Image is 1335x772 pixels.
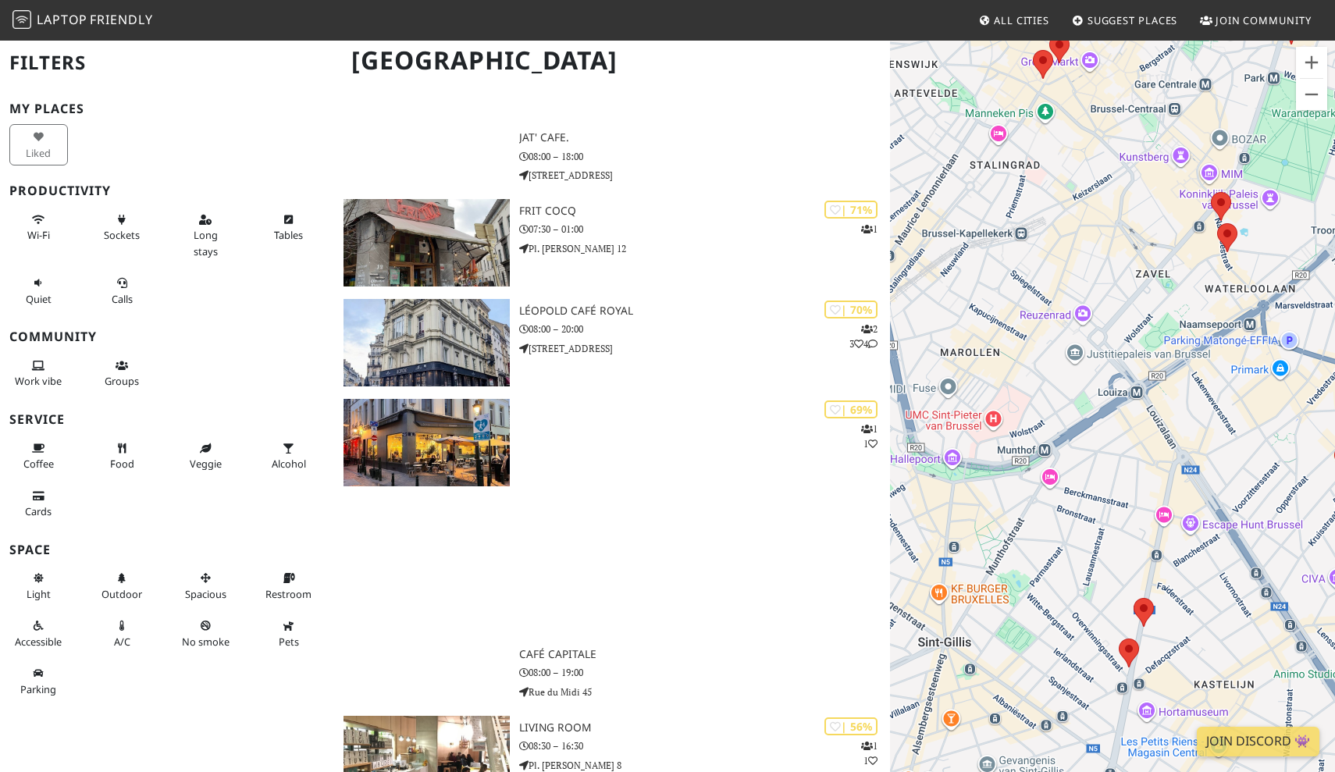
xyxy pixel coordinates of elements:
button: No smoke [176,613,235,654]
button: Coffee [9,436,68,477]
span: Alcohol [272,457,306,471]
span: Quiet [26,292,52,306]
h3: Frit Cocq [519,205,890,218]
p: 08:00 – 18:00 [519,149,890,164]
span: Friendly [90,11,152,28]
span: Coffee [23,457,54,471]
h3: Space [9,543,325,557]
p: 2 3 4 [849,322,878,351]
p: [STREET_ADDRESS] [519,168,890,183]
h3: Community [9,329,325,344]
button: Food [93,436,151,477]
span: Restroom [265,587,311,601]
button: Wi-Fi [9,207,68,248]
button: Outdoor [93,565,151,607]
span: Air conditioned [114,635,130,649]
p: 1 1 [861,422,878,451]
div: | 69% [824,400,878,418]
span: Suggest Places [1088,13,1178,27]
span: Veggie [190,457,222,471]
h1: [GEOGRAPHIC_DATA] [339,39,888,82]
button: Spacious [176,565,235,607]
span: Power sockets [104,228,140,242]
p: Pl. [PERSON_NAME] 12 [519,241,890,256]
div: | 70% [824,301,878,318]
a: Suggest Places [1066,6,1184,34]
span: Stable Wi-Fi [27,228,50,242]
img: Léopold Café Royal [344,299,511,386]
button: Sockets [93,207,151,248]
h2: Filters [9,39,325,87]
button: Restroom [260,565,319,607]
h3: Service [9,412,325,427]
span: Food [110,457,134,471]
button: Tables [260,207,319,248]
span: Long stays [194,228,218,258]
button: Work vibe [9,353,68,394]
span: All Cities [994,13,1049,27]
span: Group tables [105,374,139,388]
p: 1 1 [861,738,878,768]
button: Veggie [176,436,235,477]
img: LaptopFriendly [12,10,31,29]
div: | 56% [824,717,878,735]
p: 08:00 – 20:00 [519,322,890,336]
a: All Cities [972,6,1056,34]
span: Natural light [27,587,51,601]
p: 08:00 – 19:00 [519,665,890,680]
button: A/C [93,613,151,654]
span: Accessible [15,635,62,649]
span: People working [15,374,62,388]
h3: Productivity [9,183,325,198]
span: Spacious [185,587,226,601]
button: Quiet [9,270,68,311]
h3: Café Capitale [519,648,890,661]
span: Pet friendly [279,635,299,649]
a: Café Capitale | 69% 11 Café Capitale 08:00 – 19:00 Rue du Midi 45 [334,399,891,703]
button: Parking [9,660,68,702]
button: Uitzoomen [1296,79,1327,110]
h3: Léopold Café Royal [519,304,890,318]
span: Outdoor area [101,587,142,601]
h3: My Places [9,101,325,116]
button: Pets [260,613,319,654]
a: Léopold Café Royal | 70% 234 Léopold Café Royal 08:00 – 20:00 [STREET_ADDRESS] [334,299,891,386]
p: 08:30 – 16:30 [519,738,890,753]
span: Credit cards [25,504,52,518]
button: Groups [93,353,151,394]
button: Calls [93,270,151,311]
span: Parking [20,682,56,696]
p: Rue du Midi 45 [519,685,890,699]
button: Long stays [176,207,235,264]
span: Video/audio calls [112,292,133,306]
button: Light [9,565,68,607]
button: Cards [9,483,68,525]
img: Frit Cocq [344,199,511,286]
span: Smoke free [182,635,230,649]
h3: Living Room [519,721,890,735]
span: Join Community [1216,13,1312,27]
img: Café Capitale [344,399,511,486]
p: 07:30 – 01:00 [519,222,890,237]
button: Inzoomen [1296,47,1327,78]
button: Accessible [9,613,68,654]
h3: JAT' Cafe. [519,131,890,144]
p: 1 [861,222,878,237]
div: | 71% [824,201,878,219]
a: Join Community [1194,6,1318,34]
button: Alcohol [260,436,319,477]
span: Laptop [37,11,87,28]
a: LaptopFriendly LaptopFriendly [12,7,153,34]
span: Work-friendly tables [274,228,303,242]
p: [STREET_ADDRESS] [519,341,890,356]
a: Frit Cocq | 71% 1 Frit Cocq 07:30 – 01:00 Pl. [PERSON_NAME] 12 [334,199,891,286]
